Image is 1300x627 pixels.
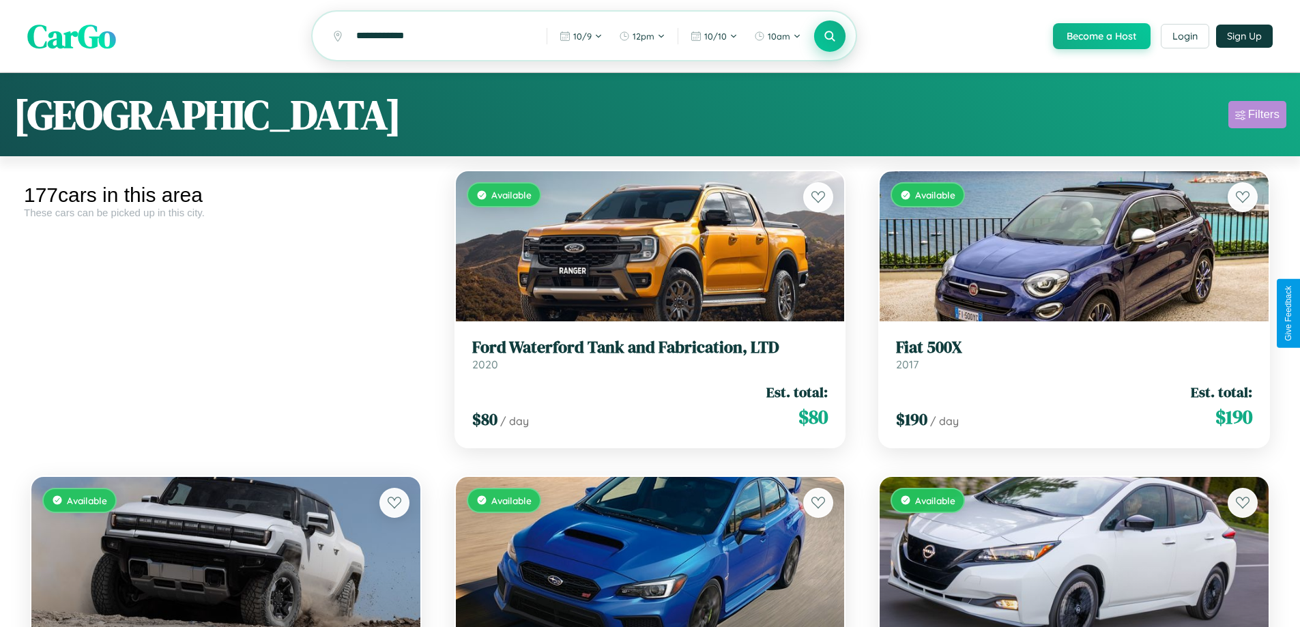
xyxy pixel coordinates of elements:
span: Est. total: [1191,382,1252,402]
span: Available [67,495,107,506]
span: / day [500,414,529,428]
h3: Ford Waterford Tank and Fabrication, LTD [472,338,828,358]
span: $ 190 [1215,403,1252,431]
span: 10 / 9 [573,31,592,42]
a: Ford Waterford Tank and Fabrication, LTD2020 [472,338,828,371]
span: 10 / 10 [704,31,727,42]
div: These cars can be picked up in this city. [24,207,428,218]
div: Filters [1248,108,1280,121]
button: Filters [1228,101,1286,128]
span: $ 80 [798,403,828,431]
button: Become a Host [1053,23,1151,49]
div: 177 cars in this area [24,184,428,207]
span: Available [491,495,532,506]
a: Fiat 500X2017 [896,338,1252,371]
span: CarGo [27,14,116,59]
span: 10am [768,31,790,42]
button: 12pm [612,25,672,47]
span: 12pm [633,31,654,42]
span: Est. total: [766,382,828,402]
button: Login [1161,24,1209,48]
span: Available [915,495,955,506]
div: Give Feedback [1284,286,1293,341]
h3: Fiat 500X [896,338,1252,358]
span: Available [915,189,955,201]
span: $ 80 [472,408,497,431]
button: 10am [747,25,808,47]
span: 2020 [472,358,498,371]
h1: [GEOGRAPHIC_DATA] [14,87,401,143]
button: 10/9 [553,25,609,47]
span: / day [930,414,959,428]
span: $ 190 [896,408,927,431]
span: 2017 [896,358,919,371]
button: Sign Up [1216,25,1273,48]
button: 10/10 [684,25,745,47]
span: Available [491,189,532,201]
